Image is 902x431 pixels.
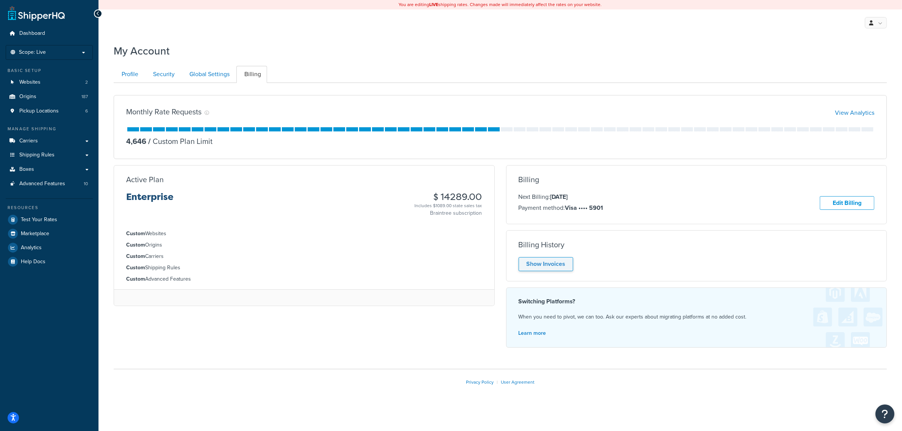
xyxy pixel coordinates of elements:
a: Security [145,66,181,83]
h3: Enterprise [126,192,174,208]
a: ShipperHQ Home [8,6,65,21]
p: When you need to pivot, we can too. Ask our experts about migrating platforms at no added cost. [519,312,875,322]
a: Pickup Locations 6 [6,104,93,118]
span: Carriers [19,138,38,144]
span: Origins [19,94,36,100]
p: Custom Plan Limit [146,136,213,147]
a: User Agreement [501,379,535,386]
a: View Analytics [835,108,874,117]
span: Analytics [21,245,42,251]
p: 4,646 [126,136,146,147]
li: Websites [6,75,93,89]
div: Basic Setup [6,67,93,74]
strong: Custom [126,252,145,260]
b: LIVE [430,1,439,8]
h3: Billing [519,175,539,184]
a: Analytics [6,241,93,255]
a: Show Invoices [519,257,573,271]
h4: Switching Platforms? [519,297,875,306]
span: 187 [81,94,88,100]
li: Shipping Rules [126,264,482,272]
span: 2 [85,79,88,86]
li: Origins [126,241,482,249]
a: Help Docs [6,255,93,269]
p: Payment method: [519,203,603,213]
a: Edit Billing [820,196,874,210]
a: Origins 187 [6,90,93,104]
li: Carriers [126,252,482,261]
li: Advanced Features [6,177,93,191]
li: Advanced Features [126,275,482,283]
h3: Active Plan [126,175,164,184]
span: Scope: Live [19,49,46,56]
span: Marketplace [21,231,49,237]
a: Shipping Rules [6,148,93,162]
span: / [148,136,151,147]
a: Dashboard [6,27,93,41]
h3: Billing History [519,240,565,249]
a: Marketplace [6,227,93,240]
span: | [497,379,498,386]
strong: Custom [126,241,145,249]
span: 10 [84,181,88,187]
button: Open Resource Center [875,404,894,423]
a: Profile [114,66,144,83]
strong: Custom [126,230,145,237]
h3: Monthly Rate Requests [126,108,202,116]
h3: $ 14289.00 [415,192,482,202]
span: Boxes [19,166,34,173]
div: Manage Shipping [6,126,93,132]
a: Global Settings [181,66,236,83]
div: Resources [6,205,93,211]
span: Shipping Rules [19,152,55,158]
strong: Custom [126,275,145,283]
span: Websites [19,79,41,86]
span: Help Docs [21,259,45,265]
a: Learn more [519,329,546,337]
strong: [DATE] [550,192,568,201]
strong: Visa •••• 5901 [565,203,603,212]
a: Privacy Policy [466,379,494,386]
a: Websites 2 [6,75,93,89]
strong: Custom [126,264,145,272]
span: Pickup Locations [19,108,59,114]
span: Advanced Features [19,181,65,187]
li: Pickup Locations [6,104,93,118]
span: Dashboard [19,30,45,37]
a: Billing [236,66,267,83]
h1: My Account [114,44,170,58]
a: Boxes [6,162,93,176]
span: Test Your Rates [21,217,57,223]
span: 6 [85,108,88,114]
a: Advanced Features 10 [6,177,93,191]
p: Next Billing: [519,192,603,202]
li: Websites [126,230,482,238]
li: Origins [6,90,93,104]
a: Test Your Rates [6,213,93,226]
a: Carriers [6,134,93,148]
div: Includes $1089.00 state sales tax [415,202,482,209]
p: Braintree subscription [415,209,482,217]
